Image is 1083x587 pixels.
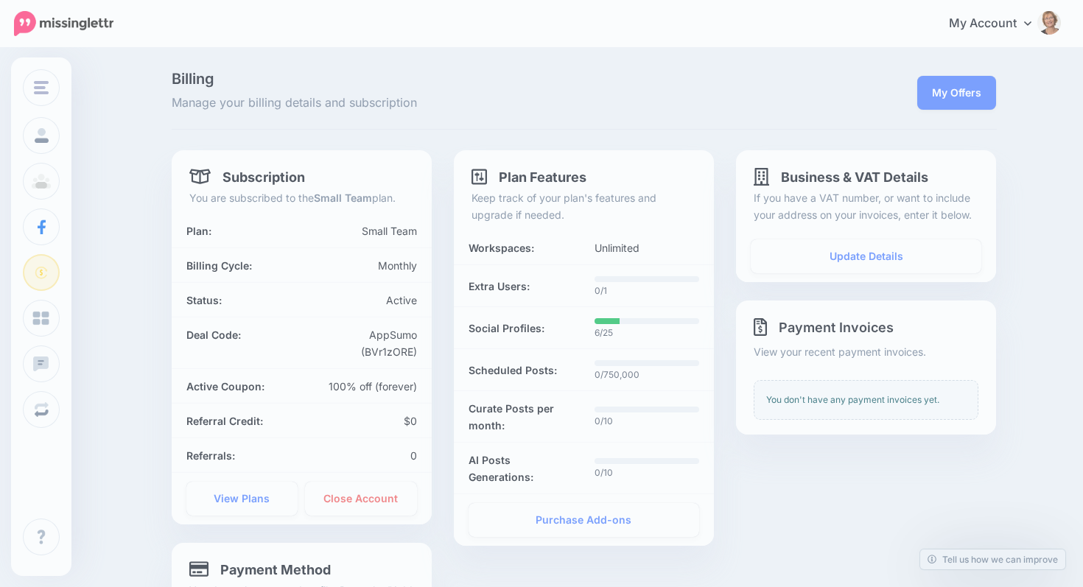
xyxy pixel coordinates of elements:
[754,343,978,360] p: View your recent payment invoices.
[754,318,978,336] h4: Payment Invoices
[301,257,428,274] div: Monthly
[934,6,1061,42] a: My Account
[186,449,235,462] b: Referrals:
[595,414,699,429] p: 0/10
[186,259,252,272] b: Billing Cycle:
[469,320,544,337] b: Social Profiles:
[186,380,264,393] b: Active Coupon:
[186,328,241,341] b: Deal Code:
[583,239,710,256] div: Unlimited
[314,191,372,204] b: Small Team
[305,482,417,516] a: Close Account
[595,465,699,480] p: 0/10
[754,189,978,223] p: If you have a VAT number, or want to include your address on your invoices, enter it below.
[172,71,715,86] span: Billing
[920,549,1065,569] a: Tell us how we can improve
[469,239,534,256] b: Workspaces:
[259,222,428,239] div: Small Team
[595,368,699,382] p: 0/750,000
[186,225,211,237] b: Plan:
[301,378,428,395] div: 100% off (forever)
[186,482,298,516] a: View Plans
[34,81,49,94] img: menu.png
[189,168,306,186] h4: Subscription
[595,326,699,340] p: 6/25
[469,400,573,434] b: Curate Posts per month:
[751,239,981,273] a: Update Details
[172,94,715,113] span: Manage your billing details and subscription
[754,380,978,420] div: You don't have any payment invoices yet.
[189,560,332,578] h4: Payment Method
[917,76,996,110] a: My Offers
[472,168,586,186] h4: Plan Features
[301,326,428,360] div: AppSumo (BVr1zORE)
[186,294,222,306] b: Status:
[469,503,699,537] a: Purchase Add-ons
[754,168,928,186] h4: Business & VAT Details
[469,451,573,485] b: AI Posts Generations:
[189,189,414,206] p: You are subscribed to the plan.
[469,362,557,379] b: Scheduled Posts:
[410,449,417,462] span: 0
[14,11,113,36] img: Missinglettr
[186,415,263,427] b: Referral Credit:
[469,278,530,295] b: Extra Users:
[301,292,428,309] div: Active
[472,189,696,223] p: Keep track of your plan's features and upgrade if needed.
[301,412,428,429] div: $0
[595,284,699,298] p: 0/1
